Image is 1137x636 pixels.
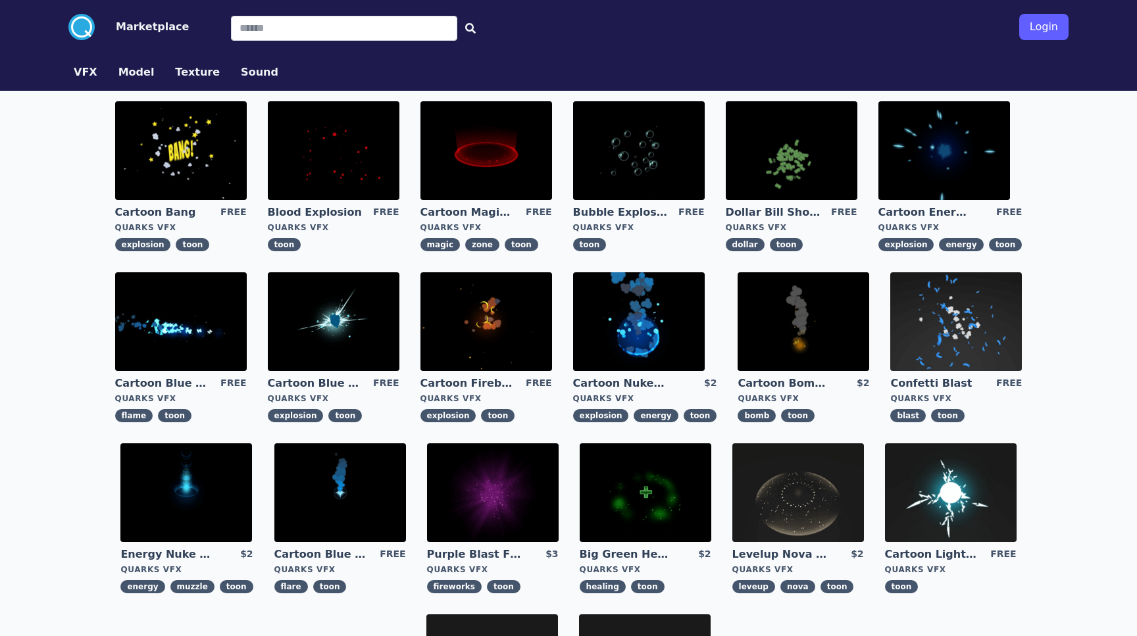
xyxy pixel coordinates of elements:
[74,64,97,80] button: VFX
[274,580,308,593] span: flare
[931,409,965,422] span: toon
[268,409,324,422] span: explosion
[427,564,559,575] div: Quarks VFX
[878,222,1023,233] div: Quarks VFX
[268,376,363,391] a: Cartoon Blue Gas Explosion
[573,205,668,220] a: Bubble Explosion
[420,272,552,371] img: imgAlt
[726,101,857,200] img: imgAlt
[268,222,399,233] div: Quarks VFX
[996,376,1022,391] div: FREE
[481,409,515,422] span: toon
[573,409,629,422] span: explosion
[780,580,815,593] span: nova
[831,205,857,220] div: FREE
[580,443,711,542] img: imgAlt
[158,409,191,422] span: toon
[120,547,215,562] a: Energy Nuke Muzzle Flash
[115,238,171,251] span: explosion
[781,409,815,422] span: toon
[678,205,704,220] div: FREE
[116,19,189,35] button: Marketplace
[573,376,668,391] a: Cartoon Nuke Energy Explosion
[115,222,247,233] div: Quarks VFX
[857,376,869,391] div: $2
[274,547,369,562] a: Cartoon Blue Flare
[704,376,717,391] div: $2
[580,580,626,593] span: healing
[939,238,983,251] span: energy
[420,409,476,422] span: explosion
[231,16,457,41] input: Search
[230,64,289,80] a: Sound
[580,564,711,575] div: Quarks VFX
[732,547,827,562] a: Levelup Nova Effect
[573,101,705,200] img: imgAlt
[164,64,230,80] a: Texture
[465,238,499,251] span: zone
[698,547,711,562] div: $2
[989,238,1023,251] span: toon
[120,443,252,542] img: imgAlt
[573,222,705,233] div: Quarks VFX
[738,409,776,422] span: bomb
[170,580,215,593] span: muzzle
[115,393,247,404] div: Quarks VFX
[176,238,209,251] span: toon
[120,580,164,593] span: energy
[996,205,1022,220] div: FREE
[313,580,347,593] span: toon
[115,205,210,220] a: Cartoon Bang
[420,205,515,220] a: Cartoon Magic Zone
[726,238,765,251] span: dollar
[851,547,863,562] div: $2
[427,580,482,593] span: fireworks
[240,547,253,562] div: $2
[631,580,665,593] span: toon
[420,238,460,251] span: magic
[108,64,165,80] a: Model
[95,19,189,35] a: Marketplace
[726,205,821,220] a: Dollar Bill Shower
[268,238,301,251] span: toon
[890,376,985,391] a: Confetti Blast
[684,409,717,422] span: toon
[726,222,857,233] div: Quarks VFX
[420,222,552,233] div: Quarks VFX
[427,443,559,542] img: imgAlt
[738,393,869,404] div: Quarks VFX
[118,64,155,80] button: Model
[380,547,405,562] div: FREE
[220,580,253,593] span: toon
[738,376,832,391] a: Cartoon Bomb Fuse
[420,376,515,391] a: Cartoon Fireball Explosion
[526,376,551,391] div: FREE
[732,580,775,593] span: leveup
[580,547,674,562] a: Big Green Healing Effect
[878,101,1010,200] img: imgAlt
[115,272,247,371] img: imgAlt
[220,205,246,220] div: FREE
[268,101,399,200] img: imgAlt
[120,564,253,575] div: Quarks VFX
[274,443,406,542] img: imgAlt
[526,205,551,220] div: FREE
[821,580,854,593] span: toon
[115,101,247,200] img: imgAlt
[268,393,399,404] div: Quarks VFX
[373,376,399,391] div: FREE
[420,101,552,200] img: imgAlt
[373,205,399,220] div: FREE
[885,580,919,593] span: toon
[1019,14,1069,40] button: Login
[420,393,552,404] div: Quarks VFX
[268,205,363,220] a: Blood Explosion
[63,64,108,80] a: VFX
[427,547,522,562] a: Purple Blast Fireworks
[885,443,1017,542] img: imgAlt
[990,547,1016,562] div: FREE
[890,409,926,422] span: blast
[115,376,210,391] a: Cartoon Blue Flamethrower
[770,238,803,251] span: toon
[885,564,1017,575] div: Quarks VFX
